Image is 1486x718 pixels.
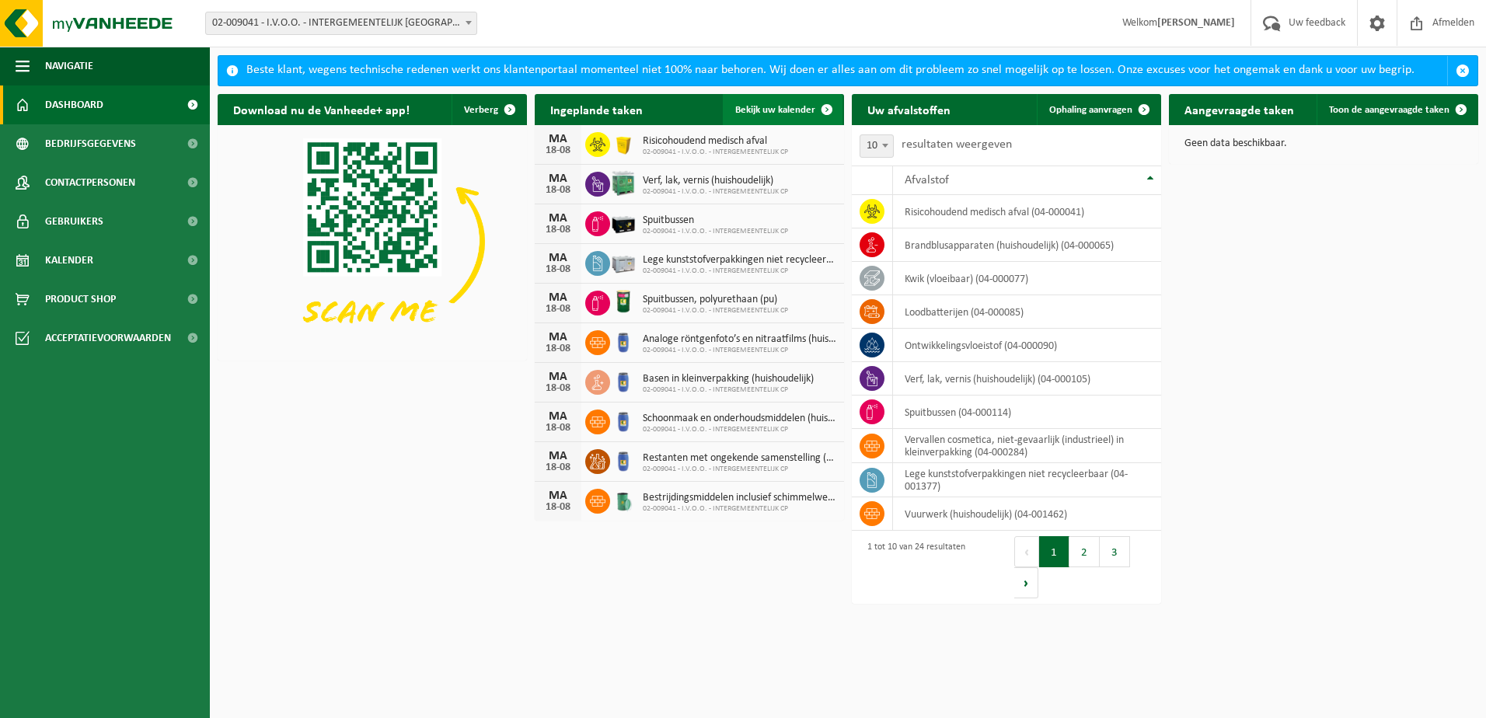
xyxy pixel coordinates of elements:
span: Restanten met ongekende samenstelling (huishoudelijk) [643,452,836,465]
span: Schoonmaak en onderhoudsmiddelen (huishoudelijk) [643,413,836,425]
img: PB-LB-0680-HPE-GY-11 [610,249,637,275]
div: 18-08 [542,343,574,354]
span: 02-009041 - I.V.O.O. - INTERGEMEENTELIJK CP [643,187,788,197]
span: 02-009041 - I.V.O.O. - INTERGEMEENTELIJK CP [643,148,788,157]
strong: [PERSON_NAME] [1157,17,1235,29]
span: Verf, lak, vernis (huishoudelijk) [643,175,788,187]
span: Spuitbussen [643,214,788,227]
p: Geen data beschikbaar. [1184,138,1463,149]
td: ontwikkelingsvloeistof (04-000090) [893,329,1161,362]
div: 18-08 [542,304,574,315]
div: 18-08 [542,423,574,434]
h2: Download nu de Vanheede+ app! [218,94,425,124]
td: loodbatterijen (04-000085) [893,295,1161,329]
span: 02-009041 - I.V.O.O. - INTERGEMEENTELIJK CP - OOSTENDE [205,12,477,35]
span: Basen in kleinverpakking (huishoudelijk) [643,373,814,385]
div: MA [542,371,574,383]
div: 18-08 [542,185,574,196]
div: 18-08 [542,145,574,156]
div: 1 tot 10 van 24 resultaten [860,535,965,600]
div: Beste klant, wegens technische redenen werkt ons klantenportaal momenteel niet 100% naar behoren.... [246,56,1447,85]
div: 18-08 [542,225,574,235]
h2: Uw afvalstoffen [852,94,966,124]
div: 18-08 [542,383,574,394]
span: Product Shop [45,280,116,319]
span: 02-009041 - I.V.O.O. - INTERGEMEENTELIJK CP [643,346,836,355]
td: vervallen cosmetica, niet-gevaarlijk (industrieel) in kleinverpakking (04-000284) [893,429,1161,463]
span: 02-009041 - I.V.O.O. - INTERGEMEENTELIJK CP [643,465,836,474]
button: 1 [1039,536,1069,567]
button: Verberg [452,94,525,125]
span: Risicohoudend medisch afval [643,135,788,148]
span: Verberg [464,105,498,115]
div: 18-08 [542,264,574,275]
a: Ophaling aanvragen [1037,94,1160,125]
span: Afvalstof [905,174,949,186]
td: spuitbussen (04-000114) [893,396,1161,429]
button: 3 [1100,536,1130,567]
span: Acceptatievoorwaarden [45,319,171,357]
div: MA [542,490,574,502]
span: Gebruikers [45,202,103,241]
div: MA [542,450,574,462]
span: Ophaling aanvragen [1049,105,1132,115]
span: 02-009041 - I.V.O.O. - INTERGEMEENTELIJK CP [643,425,836,434]
span: 10 [860,134,894,158]
h2: Aangevraagde taken [1169,94,1310,124]
img: PB-OT-0200-MET-00-03 [610,288,637,315]
img: PB-OT-0200-MET-00-02 [610,486,637,513]
img: PB-OT-0120-HPE-00-02 [610,328,637,354]
span: Kalender [45,241,93,280]
span: 02-009041 - I.V.O.O. - INTERGEMEENTELIJK CP [643,267,836,276]
td: kwik (vloeibaar) (04-000077) [893,262,1161,295]
td: vuurwerk (huishoudelijk) (04-001462) [893,497,1161,531]
h2: Ingeplande taken [535,94,658,124]
span: 02-009041 - I.V.O.O. - INTERGEMEENTELIJK CP [643,306,788,315]
span: Dashboard [45,85,103,124]
td: verf, lak, vernis (huishoudelijk) (04-000105) [893,362,1161,396]
div: MA [542,331,574,343]
span: 02-009041 - I.V.O.O. - INTERGEMEENTELIJK CP [643,385,814,395]
span: Navigatie [45,47,93,85]
span: Contactpersonen [45,163,135,202]
img: PB-LB-0680-HPE-BK-11 [610,209,637,235]
img: PB-OT-0120-HPE-00-02 [610,447,637,473]
a: Toon de aangevraagde taken [1317,94,1477,125]
span: Bedrijfsgegevens [45,124,136,163]
div: MA [542,291,574,304]
td: Lege kunststofverpakkingen niet recycleerbaar (04-001377) [893,463,1161,497]
div: MA [542,212,574,225]
img: PB-OT-0120-HPE-00-02 [610,368,637,394]
img: PB-HB-1400-HPE-GN-11 [610,169,637,197]
button: Next [1014,567,1038,598]
span: Spuitbussen, polyurethaan (pu) [643,294,788,306]
div: MA [542,133,574,145]
span: 02-009041 - I.V.O.O. - INTERGEMEENTELIJK CP [643,227,788,236]
button: 2 [1069,536,1100,567]
span: 02-009041 - I.V.O.O. - INTERGEMEENTELIJK CP [643,504,836,514]
div: MA [542,252,574,264]
span: Bestrijdingsmiddelen inclusief schimmelwerende beschermingsmiddelen (huishoudeli... [643,492,836,504]
span: Bekijk uw kalender [735,105,815,115]
button: Previous [1014,536,1039,567]
span: Analoge röntgenfoto’s en nitraatfilms (huishoudelijk) [643,333,836,346]
span: 02-009041 - I.V.O.O. - INTERGEMEENTELIJK CP - OOSTENDE [206,12,476,34]
div: MA [542,173,574,185]
div: 18-08 [542,462,574,473]
span: Lege kunststofverpakkingen niet recycleerbaar [643,254,836,267]
div: MA [542,410,574,423]
td: brandblusapparaten (huishoudelijk) (04-000065) [893,228,1161,262]
img: Download de VHEPlus App [218,125,527,357]
span: Toon de aangevraagde taken [1329,105,1449,115]
span: 10 [860,135,893,157]
td: risicohoudend medisch afval (04-000041) [893,195,1161,228]
div: 18-08 [542,502,574,513]
img: PB-OT-0120-HPE-00-02 [610,407,637,434]
img: LP-SB-00050-HPE-22 [610,130,637,156]
label: resultaten weergeven [902,138,1012,151]
a: Bekijk uw kalender [723,94,842,125]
